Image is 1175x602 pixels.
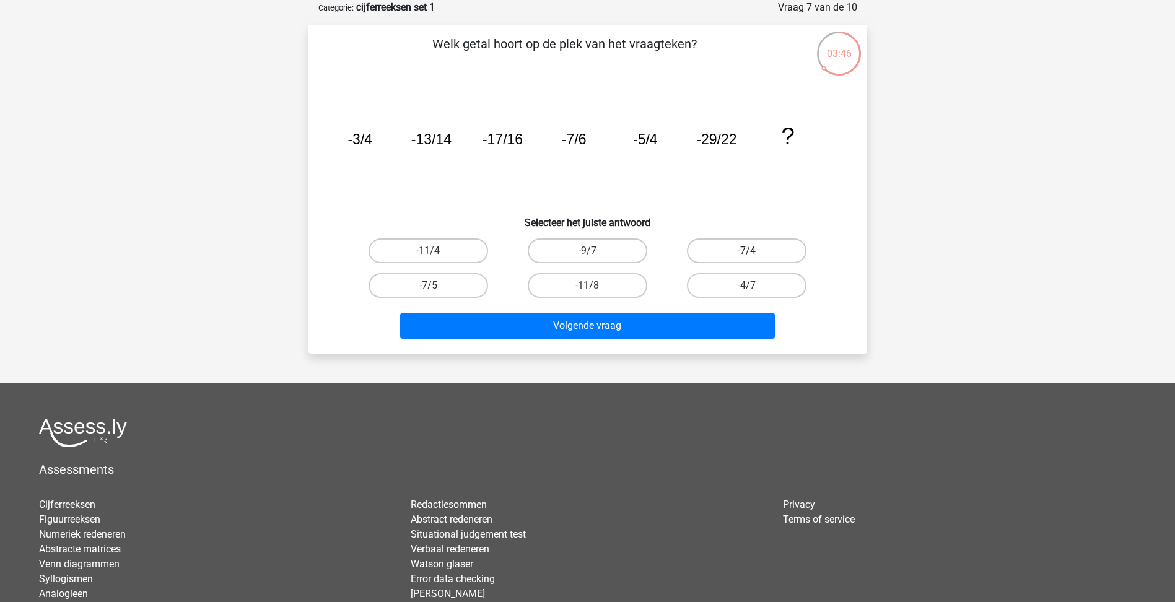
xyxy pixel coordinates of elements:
[369,273,488,298] label: -7/5
[687,273,806,298] label: -4/7
[528,238,647,263] label: -9/7
[632,131,657,147] tspan: -5/4
[400,313,775,339] button: Volgende vraag
[528,273,647,298] label: -11/8
[39,513,100,525] a: Figuurreeksen
[781,123,794,149] tspan: ?
[783,499,815,510] a: Privacy
[39,543,121,555] a: Abstracte matrices
[39,573,93,585] a: Syllogismen
[39,462,1136,477] h5: Assessments
[411,131,451,147] tspan: -13/14
[411,573,495,585] a: Error data checking
[411,513,492,525] a: Abstract redeneren
[411,588,485,600] a: [PERSON_NAME]
[347,131,372,147] tspan: -3/4
[482,131,522,147] tspan: -17/16
[328,35,801,72] p: Welk getal hoort op de plek van het vraagteken?
[783,513,855,525] a: Terms of service
[356,1,435,13] strong: cijferreeksen set 1
[411,543,489,555] a: Verbaal redeneren
[816,30,862,61] div: 03:46
[411,528,526,540] a: Situational judgement test
[411,558,473,570] a: Watson glaser
[39,418,127,447] img: Assessly logo
[39,528,126,540] a: Numeriek redeneren
[687,238,806,263] label: -7/4
[561,131,586,147] tspan: -7/6
[39,499,95,510] a: Cijferreeksen
[696,131,736,147] tspan: -29/22
[318,3,354,12] small: Categorie:
[369,238,488,263] label: -11/4
[411,499,487,510] a: Redactiesommen
[39,588,88,600] a: Analogieen
[39,558,120,570] a: Venn diagrammen
[328,207,847,229] h6: Selecteer het juiste antwoord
